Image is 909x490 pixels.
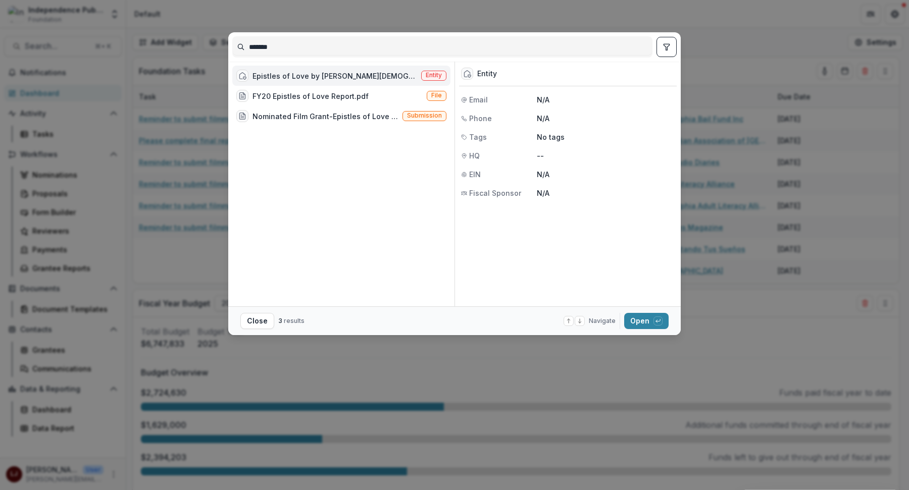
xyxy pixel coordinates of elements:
[252,111,398,122] div: Nominated Film Grant-Epistles of Love by [PERSON_NAME]-5/8/2020-6/8/2021
[469,94,488,105] span: Email
[278,317,282,324] span: 3
[537,150,675,161] p: --
[407,112,442,119] span: Submission
[537,132,565,142] p: No tags
[537,94,675,105] p: N/A
[477,70,497,78] div: Entity
[469,188,521,198] span: Fiscal Sponsor
[624,313,669,329] button: Open
[426,72,442,79] span: Entity
[469,132,487,142] span: Tags
[431,92,442,99] span: File
[469,150,480,161] span: HQ
[537,188,675,198] p: N/A
[656,37,677,57] button: toggle filters
[469,169,481,180] span: EIN
[284,317,305,324] span: results
[589,316,616,325] span: Navigate
[537,169,675,180] p: N/A
[537,113,675,124] p: N/A
[252,71,417,81] div: Epistles of Love by [PERSON_NAME][DEMOGRAPHIC_DATA]
[469,113,492,124] span: Phone
[240,313,274,329] button: Close
[252,91,369,101] div: FY20 Epistles of Love Report.pdf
